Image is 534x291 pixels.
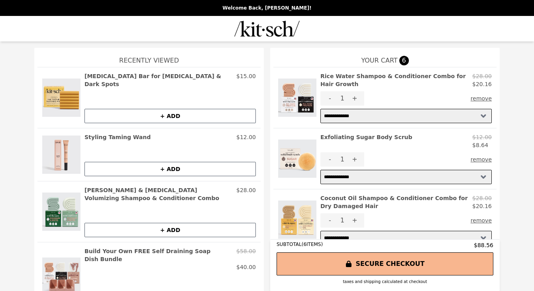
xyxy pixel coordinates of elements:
button: + [345,213,364,228]
p: $15.00 [236,72,256,88]
div: 1 [340,152,345,167]
img: Rice Water Shampoo & Conditioner Combo for Hair Growth [278,72,316,123]
img: Brand Logo [234,21,300,37]
img: Styling Taming Wand [42,133,80,176]
button: + ADD [84,109,256,123]
span: 6 [399,56,409,65]
p: $28.00 [472,194,492,202]
select: Select a subscription option [320,109,492,123]
div: taxes and shipping calculated at checkout [277,279,493,285]
button: - [320,152,340,167]
span: ( 6 ITEMS) [302,242,323,247]
img: Coconut Oil Shampoo & Conditioner Combo for Dry Damaged Hair [278,194,316,245]
button: remove [471,213,492,228]
button: + [345,91,364,106]
button: SECURE CHECKOUT [277,252,493,275]
h1: Recently Viewed [37,48,261,67]
p: $28.00 [472,72,492,80]
button: + [345,152,364,167]
p: $58.00 [236,247,256,263]
p: $12.00 [236,133,256,141]
select: Select a subscription option [320,170,492,184]
button: + ADD [84,223,256,237]
h2: [PERSON_NAME] & [MEDICAL_DATA] Volumizing Shampoo & Conditioner Combo [84,186,233,202]
p: $40.00 [236,263,256,271]
img: Kojic Acid Bar for Hyperpigmentation & Dark Spots [42,72,80,123]
h2: Styling Taming Wand [84,133,151,141]
h2: Exfoliating Sugar Body Scrub [320,133,412,149]
button: - [320,213,340,228]
h2: Rice Water Shampoo & Conditioner Combo for Hair Growth [320,72,469,88]
div: 1 [340,91,345,106]
p: Welcome Back, [PERSON_NAME]! [5,5,529,11]
img: Rosemary & Biotin Volumizing Shampoo & Conditioner Combo [42,186,80,237]
span: $88.56 [474,241,493,249]
h2: [MEDICAL_DATA] Bar for [MEDICAL_DATA] & Dark Spots [84,72,233,88]
h2: Build Your Own FREE Self Draining Soap Dish Bundle [84,247,233,263]
span: SUBTOTAL [277,242,302,247]
h2: Coconut Oil Shampoo & Conditioner Combo for Dry Damaged Hair [320,194,469,210]
button: - [320,91,340,106]
p: $12.00 [472,133,492,141]
button: remove [471,152,492,167]
p: $8.64 [472,141,492,149]
span: YOUR CART [361,56,397,65]
div: 1 [340,213,345,228]
p: $20.16 [472,202,492,210]
button: remove [471,91,492,106]
button: + ADD [84,162,256,176]
img: Exfoliating Sugar Body Scrub [278,133,316,184]
select: Select a subscription option [320,231,492,245]
p: $20.16 [472,80,492,88]
p: $28.00 [236,186,256,202]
